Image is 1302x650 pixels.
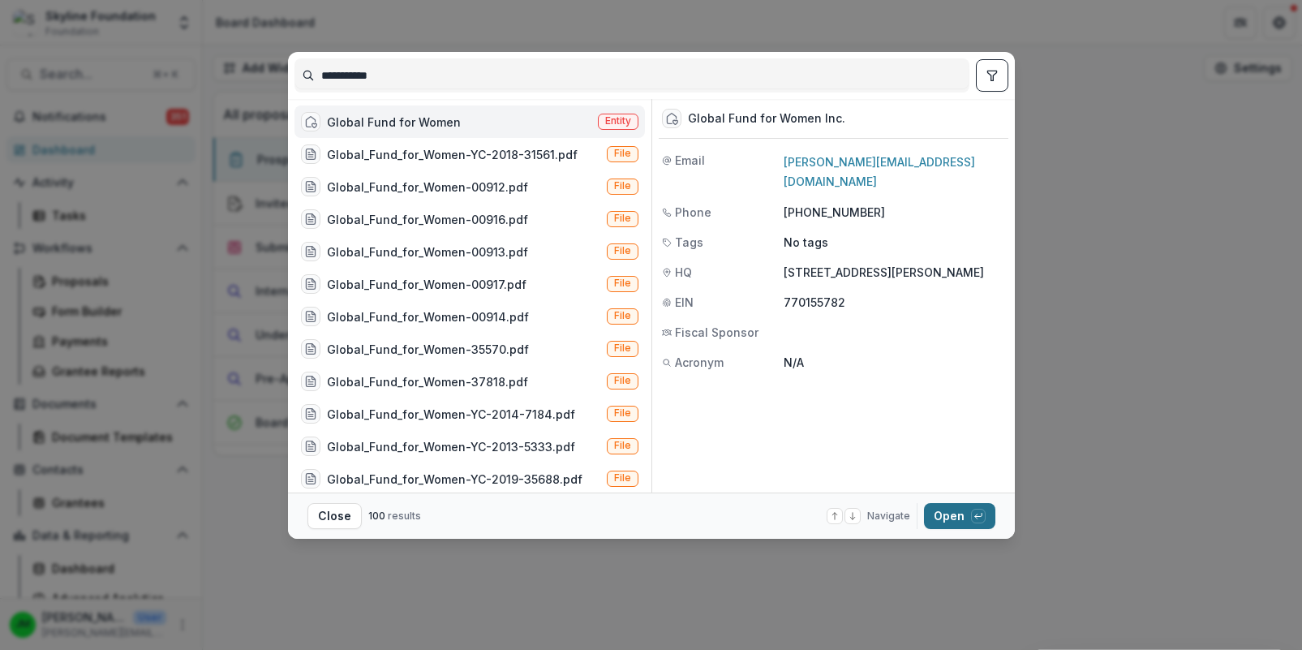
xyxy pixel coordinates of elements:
p: No tags [784,234,828,251]
span: File [614,278,631,289]
div: Global_Fund_for_Women-37818.pdf [327,373,528,390]
span: File [614,213,631,224]
span: File [614,245,631,256]
div: Global Fund for Women [327,114,461,131]
div: Global_Fund_for_Women-00913.pdf [327,243,528,260]
span: Phone [675,204,711,221]
span: File [614,440,631,451]
div: Global_Fund_for_Women-35570.pdf [327,341,529,358]
span: results [388,510,421,522]
a: [PERSON_NAME][EMAIL_ADDRESS][DOMAIN_NAME] [784,155,975,188]
span: EIN [675,294,694,311]
span: Entity [605,115,631,127]
div: Global_Fund_for_Women-YC-2019-35688.pdf [327,471,582,488]
button: Close [307,503,362,529]
span: HQ [675,264,692,281]
div: Global_Fund_for_Women-YC-2018-31561.pdf [327,146,578,163]
p: N/A [784,354,1005,371]
span: Fiscal Sponsor [675,324,758,341]
span: 100 [368,510,385,522]
button: toggle filters [976,59,1008,92]
div: Global_Fund_for_Women-00912.pdf [327,179,528,196]
button: Open [924,503,995,529]
div: Global_Fund_for_Women-00917.pdf [327,276,526,293]
span: Navigate [867,509,910,523]
p: [PHONE_NUMBER] [784,204,1005,221]
p: [STREET_ADDRESS][PERSON_NAME] [784,264,1005,281]
div: Global_Fund_for_Women-00914.pdf [327,308,529,325]
div: Global_Fund_for_Women-00916.pdf [327,211,528,228]
span: Email [675,152,705,169]
span: File [614,472,631,484]
span: File [614,180,631,192]
span: File [614,310,631,321]
span: File [614,407,631,419]
span: File [614,375,631,386]
span: File [614,342,631,354]
div: Global Fund for Women Inc. [688,112,845,126]
span: Acronym [675,354,724,371]
span: Tags [675,234,703,251]
div: Global_Fund_for_Women-YC-2013-5333.pdf [327,438,575,455]
p: 770155782 [784,294,1005,311]
div: Global_Fund_for_Women-YC-2014-7184.pdf [327,406,575,423]
span: File [614,148,631,159]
